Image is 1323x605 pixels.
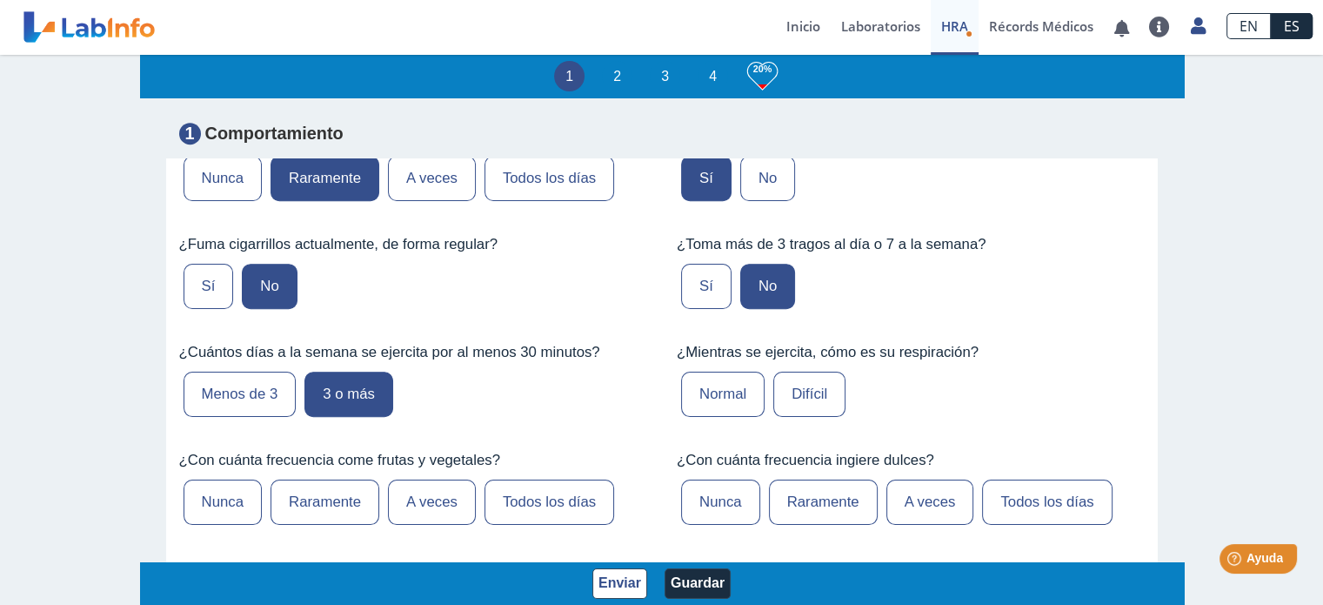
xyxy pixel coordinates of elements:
label: Raramente [769,480,878,525]
button: Guardar [665,568,731,599]
li: 1 [554,61,585,91]
li: 3 [650,61,680,91]
label: 3 o más [304,372,393,417]
label: A veces [388,480,476,525]
label: ¿Fuma cigarrillos actualmente, de forma regular? [179,236,647,253]
label: Sí [681,264,732,309]
label: ¿Con cuánta frecuencia desayuna? [677,560,1145,577]
label: Normalmente, ¿cuánto duerme? [179,560,647,577]
li: 4 [698,61,728,91]
label: A veces [886,480,974,525]
label: Menos de 3 [184,372,297,417]
label: ¿Toma más de 3 tragos al día o 7 a la semana? [677,236,1145,253]
label: Sí [184,264,234,309]
label: Nunca [184,480,263,525]
label: ¿Con cuánta frecuencia come frutas y vegetales? [179,452,647,469]
label: Difícil [773,372,845,417]
li: 2 [602,61,632,91]
label: No [740,156,795,201]
label: ¿Con cuánta frecuencia ingiere dulces? [677,452,1145,469]
label: Raramente [271,156,379,201]
span: HRA [941,17,968,35]
label: No [242,264,297,309]
label: Nunca [184,156,263,201]
strong: Comportamiento [205,124,344,144]
label: Raramente [271,480,379,525]
label: A veces [388,156,476,201]
label: ¿Cuántos días a la semana se ejercita por al menos 30 minutos? [179,344,647,361]
label: Sí [681,156,732,201]
label: Nunca [681,480,760,525]
h3: 20% [747,58,778,80]
label: Todos los días [982,480,1112,525]
label: Todos los días [484,156,614,201]
a: ES [1271,13,1313,39]
iframe: Help widget launcher [1168,537,1304,586]
label: Todos los días [484,480,614,525]
span: 1 [179,124,201,145]
label: ¿Mientras se ejercita, cómo es su respiración? [677,344,1145,361]
button: Enviar [592,568,647,599]
label: Normal [681,372,765,417]
a: EN [1226,13,1271,39]
label: No [740,264,795,309]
